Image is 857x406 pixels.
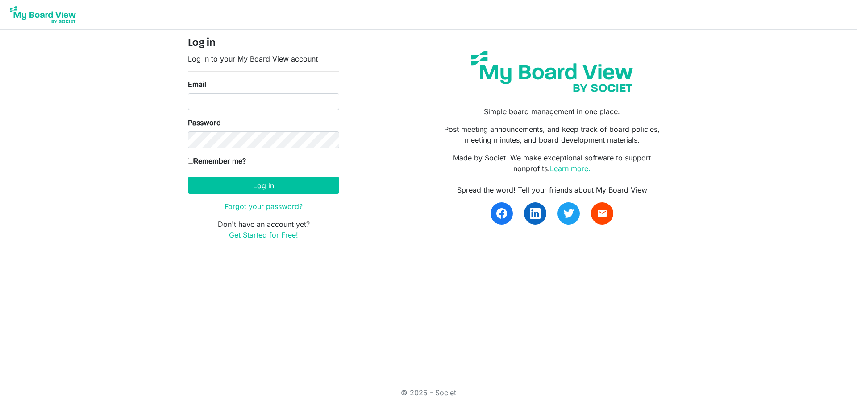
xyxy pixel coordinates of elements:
a: email [591,202,613,225]
a: Get Started for Free! [229,230,298,239]
p: Don't have an account yet? [188,219,339,240]
a: Forgot your password? [225,202,303,211]
input: Remember me? [188,158,194,164]
p: Made by Societ. We make exceptional software to support nonprofits. [435,152,669,174]
img: facebook.svg [496,208,507,219]
button: Log in [188,177,339,194]
label: Password [188,117,221,128]
h4: Log in [188,37,339,50]
img: my-board-view-societ.svg [464,44,640,99]
p: Log in to your My Board View account [188,53,339,64]
p: Simple board management in one place. [435,106,669,117]
img: My Board View Logo [7,4,79,26]
img: linkedin.svg [530,208,541,219]
img: twitter.svg [563,208,574,219]
label: Remember me? [188,156,246,166]
label: Email [188,79,206,90]
p: Post meeting announcements, and keep track of board policies, meeting minutes, and board developm... [435,124,669,145]
a: © 2025 - Societ [401,388,456,397]
div: Spread the word! Tell your friends about My Board View [435,185,669,195]
a: Learn more. [550,164,591,173]
span: email [597,208,607,219]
